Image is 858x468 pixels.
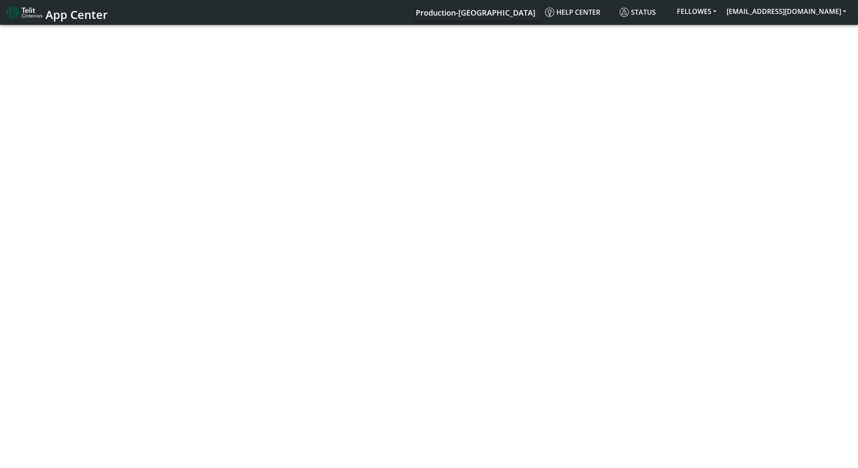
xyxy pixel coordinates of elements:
[616,4,672,21] a: Status
[672,4,722,19] button: FELLOWES
[545,8,600,17] span: Help center
[620,8,656,17] span: Status
[7,3,107,21] a: App Center
[722,4,851,19] button: [EMAIL_ADDRESS][DOMAIN_NAME]
[415,4,535,21] a: Your current platform instance
[545,8,554,17] img: knowledge.svg
[45,7,108,22] span: App Center
[542,4,616,21] a: Help center
[7,6,42,19] img: logo-telit-cinterion-gw-new.png
[620,8,629,17] img: status.svg
[416,8,535,18] span: Production-[GEOGRAPHIC_DATA]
